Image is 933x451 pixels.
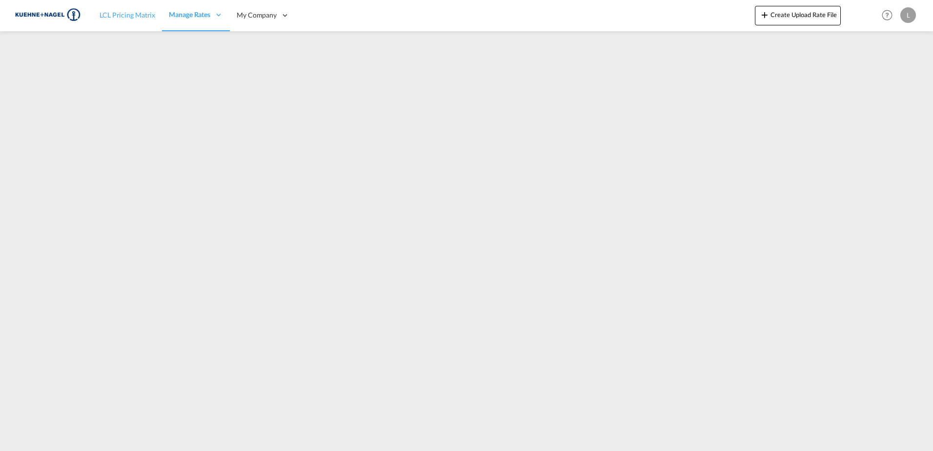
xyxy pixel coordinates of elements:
span: My Company [237,10,277,20]
md-icon: icon-plus 400-fg [759,9,771,20]
span: Help [879,7,895,23]
button: icon-plus 400-fgCreate Upload Rate File [755,6,841,25]
div: Help [879,7,900,24]
span: LCL Pricing Matrix [100,11,155,19]
span: Manage Rates [169,10,210,20]
div: L [900,7,916,23]
img: 36441310f41511efafde313da40ec4a4.png [15,4,81,26]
